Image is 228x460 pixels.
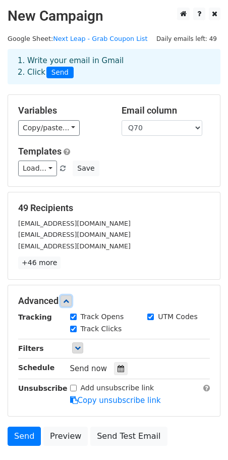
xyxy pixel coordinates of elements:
[18,146,62,157] a: Templates
[81,312,124,322] label: Track Opens
[70,364,107,373] span: Send now
[18,344,44,352] strong: Filters
[46,67,74,79] span: Send
[153,33,220,44] span: Daily emails left: 49
[18,220,131,227] small: [EMAIL_ADDRESS][DOMAIN_NAME]
[43,427,88,446] a: Preview
[70,396,161,405] a: Copy unsubscribe link
[18,202,210,214] h5: 49 Recipients
[18,295,210,306] h5: Advanced
[8,427,41,446] a: Send
[10,55,218,78] div: 1. Write your email in Gmail 2. Click
[81,383,154,393] label: Add unsubscribe link
[18,384,68,392] strong: Unsubscribe
[18,231,131,238] small: [EMAIL_ADDRESS][DOMAIN_NAME]
[153,35,220,42] a: Daily emails left: 49
[18,161,57,176] a: Load...
[18,242,131,250] small: [EMAIL_ADDRESS][DOMAIN_NAME]
[73,161,99,176] button: Save
[81,324,122,334] label: Track Clicks
[18,257,61,269] a: +46 more
[53,35,147,42] a: Next Leap - Grab Coupon List
[18,105,106,116] h5: Variables
[122,105,210,116] h5: Email column
[178,412,228,460] iframe: Chat Widget
[8,35,147,42] small: Google Sheet:
[18,364,54,372] strong: Schedule
[8,8,220,25] h2: New Campaign
[18,313,52,321] strong: Tracking
[158,312,197,322] label: UTM Codes
[90,427,167,446] a: Send Test Email
[18,120,80,136] a: Copy/paste...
